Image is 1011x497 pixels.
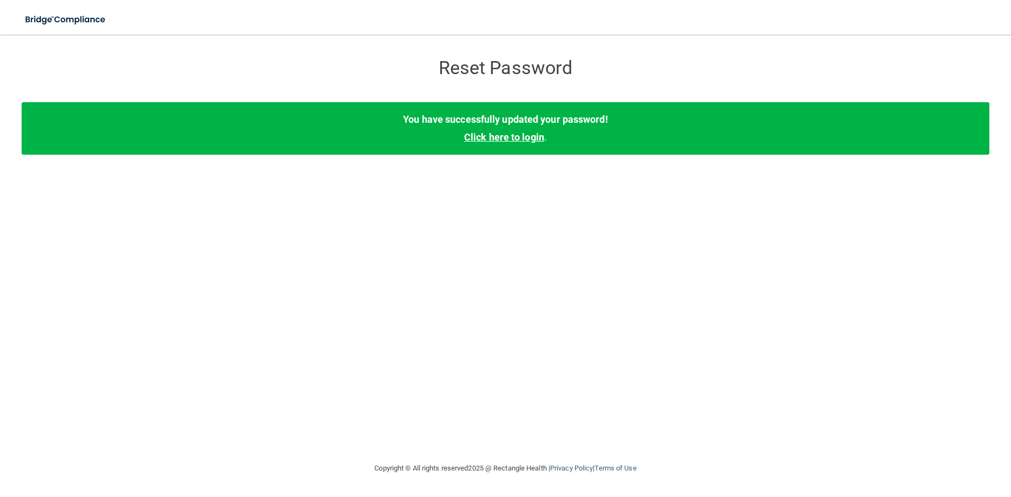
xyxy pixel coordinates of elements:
[16,9,116,31] img: bridge_compliance_login_screen.278c3ca4.svg
[22,102,989,154] div: .
[403,114,607,125] b: You have successfully updated your password!
[464,131,544,143] a: Click here to login
[550,464,593,472] a: Privacy Policy
[594,464,636,472] a: Terms of Use
[308,58,703,78] h3: Reset Password
[308,451,703,486] div: Copyright © All rights reserved 2025 @ Rectangle Health | |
